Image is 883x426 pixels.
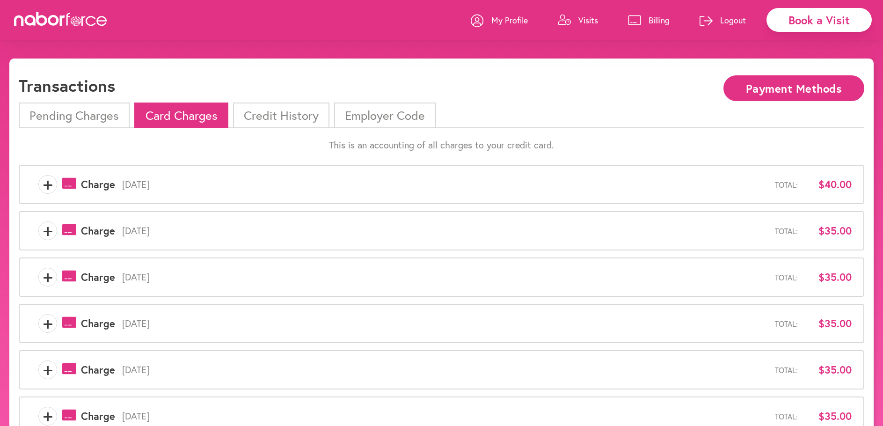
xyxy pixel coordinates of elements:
[39,175,57,194] span: +
[19,75,115,95] h1: Transactions
[775,227,798,235] span: Total:
[805,410,852,422] span: $35.00
[115,225,775,236] span: [DATE]
[805,364,852,376] span: $35.00
[115,364,775,375] span: [DATE]
[134,103,228,128] li: Card Charges
[81,178,115,191] span: Charge
[334,103,436,128] li: Employer Code
[775,180,798,189] span: Total:
[19,103,130,128] li: Pending Charges
[775,319,798,328] span: Total:
[19,140,864,151] p: This is an accounting of all charges to your credit card.
[805,225,852,237] span: $35.00
[81,364,115,376] span: Charge
[700,6,746,34] a: Logout
[39,360,57,379] span: +
[115,411,775,422] span: [DATE]
[775,366,798,375] span: Total:
[649,15,670,26] p: Billing
[723,83,864,92] a: Payment Methods
[115,318,775,329] span: [DATE]
[115,272,775,283] span: [DATE]
[558,6,598,34] a: Visits
[39,314,57,333] span: +
[628,6,670,34] a: Billing
[81,410,115,422] span: Charge
[775,273,798,282] span: Total:
[471,6,528,34] a: My Profile
[723,75,864,101] button: Payment Methods
[805,271,852,283] span: $35.00
[39,268,57,286] span: +
[81,317,115,330] span: Charge
[39,407,57,426] span: +
[805,317,852,330] span: $35.00
[766,8,872,32] div: Book a Visit
[81,271,115,283] span: Charge
[720,15,746,26] p: Logout
[81,225,115,237] span: Charge
[39,221,57,240] span: +
[775,412,798,421] span: Total:
[491,15,528,26] p: My Profile
[115,179,775,190] span: [DATE]
[233,103,329,128] li: Credit History
[578,15,598,26] p: Visits
[805,178,852,191] span: $40.00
